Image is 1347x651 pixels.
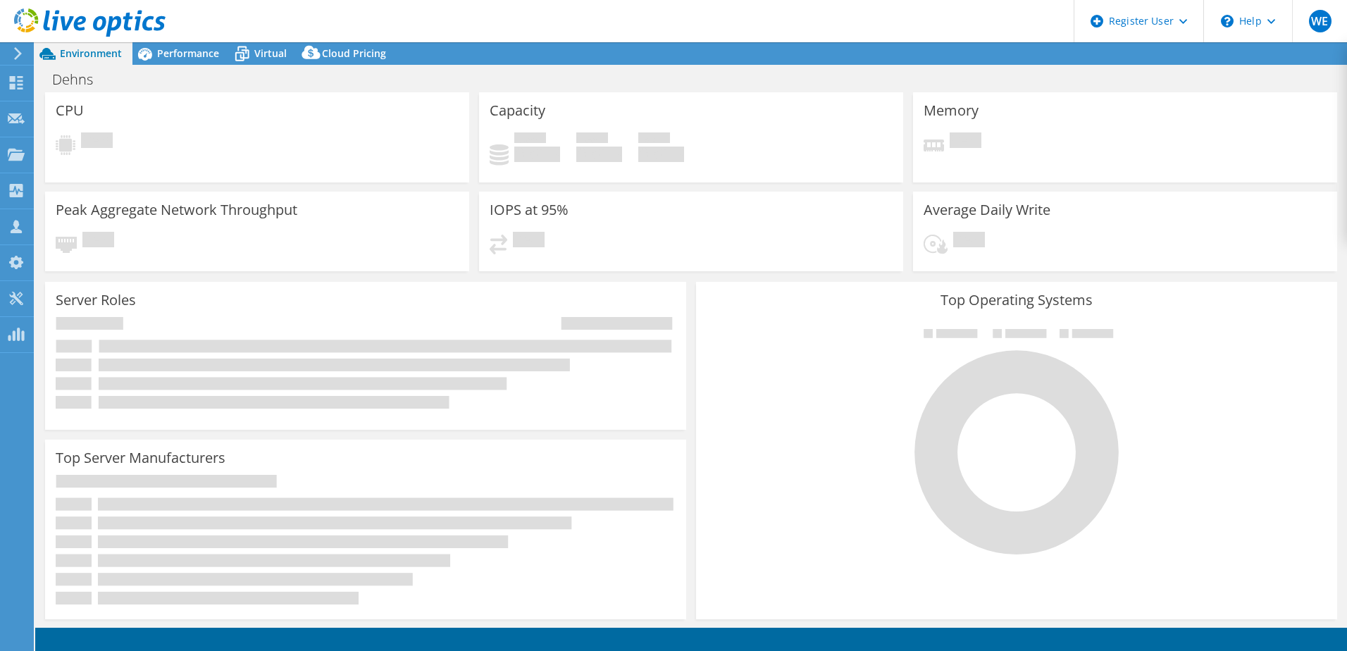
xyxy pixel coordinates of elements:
[1309,10,1332,32] span: WE
[576,132,608,147] span: Free
[490,103,545,118] h3: Capacity
[924,202,1050,218] h3: Average Daily Write
[46,72,115,87] h1: Dehns
[60,46,122,60] span: Environment
[56,202,297,218] h3: Peak Aggregate Network Throughput
[82,232,114,251] span: Pending
[56,103,84,118] h3: CPU
[576,147,622,162] h4: 0 GiB
[490,202,569,218] h3: IOPS at 95%
[322,46,386,60] span: Cloud Pricing
[953,232,985,251] span: Pending
[638,147,684,162] h4: 0 GiB
[56,292,136,308] h3: Server Roles
[254,46,287,60] span: Virtual
[157,46,219,60] span: Performance
[924,103,979,118] h3: Memory
[514,147,560,162] h4: 0 GiB
[56,450,225,466] h3: Top Server Manufacturers
[513,232,545,251] span: Pending
[81,132,113,151] span: Pending
[514,132,546,147] span: Used
[638,132,670,147] span: Total
[707,292,1327,308] h3: Top Operating Systems
[1221,15,1234,27] svg: \n
[950,132,981,151] span: Pending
